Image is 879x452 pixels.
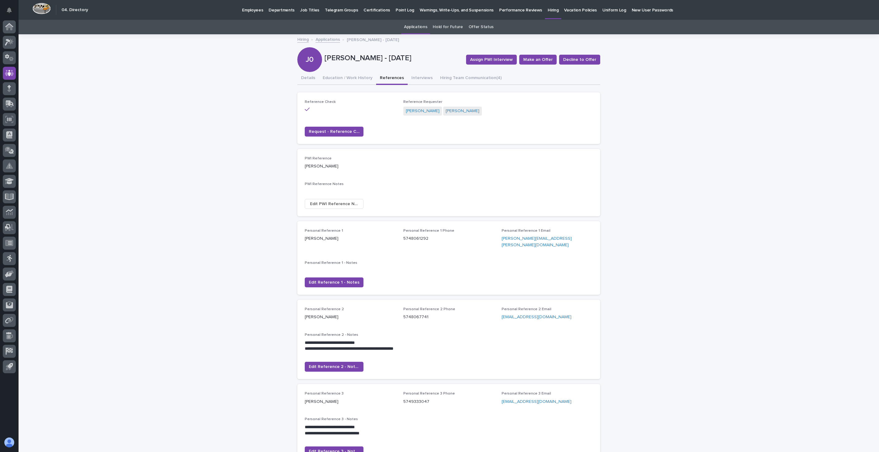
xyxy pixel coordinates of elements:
button: Education / Work History [319,72,376,85]
span: Edit Reference 2 - Notes [309,364,359,370]
p: [PERSON_NAME] [305,235,396,242]
button: Edit Reference 1 - Notes [305,277,363,287]
a: [PERSON_NAME][EMAIL_ADDRESS][PERSON_NAME][DOMAIN_NAME] [502,236,572,247]
span: Reference Check [305,100,336,104]
a: [EMAIL_ADDRESS][DOMAIN_NAME] [502,315,571,319]
a: Applications [316,36,340,43]
img: Workspace Logo [32,3,51,14]
button: Notifications [3,4,16,17]
p: [PERSON_NAME] - [DATE] [325,54,461,63]
span: Personal Reference 3 [305,392,344,395]
p: [PERSON_NAME] - [DATE] [347,36,399,43]
a: 5748067741 [403,315,428,319]
span: Edit Reference 1 - Notes [309,279,359,285]
button: users-avatar [3,436,16,449]
a: [PERSON_NAME] [406,108,439,114]
span: Personal Reference 2 Phone [403,307,455,311]
p: [PERSON_NAME] [305,314,396,320]
span: Request - Reference Check [309,129,359,135]
div: J0 [297,30,322,64]
button: Request - Reference Check [305,127,363,137]
span: Personal Reference 3 Email [502,392,551,395]
span: Personal Reference 2 - Notes [305,333,358,337]
p: [PERSON_NAME] [305,163,396,170]
a: [EMAIL_ADDRESS][DOMAIN_NAME] [502,399,571,404]
span: Personal Reference 3 Phone [403,392,455,395]
a: Applications [404,20,427,34]
a: [PERSON_NAME] [446,108,479,114]
span: Personal Reference 1 Phone [403,229,454,233]
a: Hold for Future [433,20,463,34]
button: Make an Offer [519,55,557,65]
span: Personal Reference 3 - Notes [305,417,358,421]
span: Personal Reference 1 [305,229,343,233]
button: Edit Reference 2 - Notes [305,362,363,372]
h2: 04. Directory [62,7,88,13]
button: Assign PWI Interview [466,55,517,65]
button: References [376,72,408,85]
span: Edit PWI Reference Notes [310,201,358,207]
span: PWI Reference [305,157,332,160]
div: Notifications [8,7,16,17]
button: Decline to Offer [559,55,600,65]
button: Details [297,72,319,85]
a: 5749333047 [403,399,429,404]
button: Interviews [408,72,436,85]
span: Reference Requester [403,100,442,104]
span: Personal Reference 2 [305,307,344,311]
span: Personal Reference 1 - Notes [305,261,357,265]
button: Edit PWI Reference Notes [305,199,363,209]
span: Make an Offer [523,57,553,63]
button: Hiring Team Communication (4) [436,72,505,85]
a: Offer Status [469,20,494,34]
span: Assign PWI Interview [470,57,513,63]
a: Hiring [297,36,309,43]
a: 5748061292 [403,236,428,241]
span: PWI Reference Notes [305,182,344,186]
span: Personal Reference 2 Email [502,307,551,311]
span: Personal Reference 1 Email [502,229,550,233]
span: Decline to Offer [563,57,596,63]
p: [PERSON_NAME] [305,399,396,405]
